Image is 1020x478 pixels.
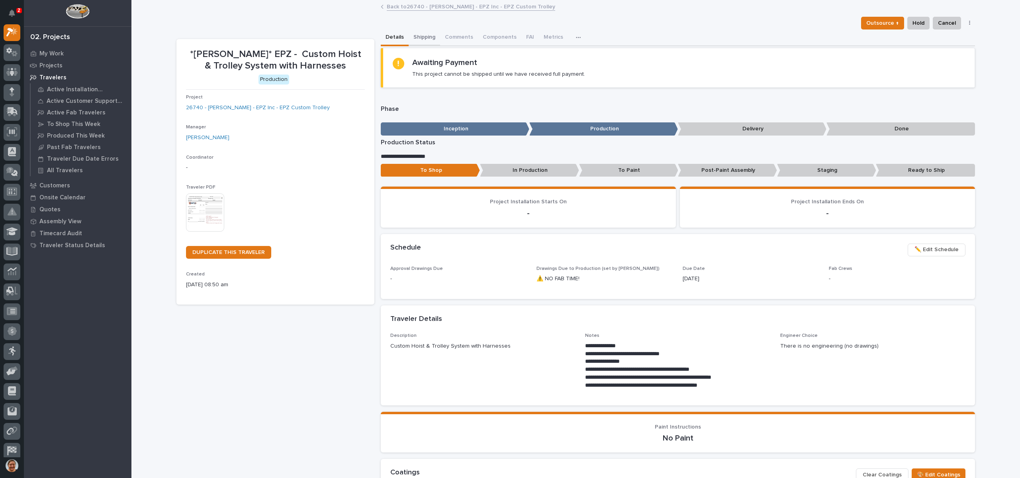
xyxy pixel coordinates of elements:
p: Traveler Due Date Errors [47,155,119,163]
button: users-avatar [4,457,20,474]
button: Cancel [933,17,961,30]
span: Manager [186,125,206,130]
span: Project [186,95,203,100]
span: Paint Instructions [655,424,701,430]
p: All Travelers [47,167,83,174]
a: 26740 - [PERSON_NAME] - EPZ Inc - EPZ Custom Trolley [186,104,330,112]
span: Drawings Due to Production (set by [PERSON_NAME]) [536,266,660,271]
button: Shipping [409,30,440,46]
span: Cancel [938,18,956,28]
span: Approval Drawings Due [390,266,443,271]
p: *[PERSON_NAME]* EPZ - Custom Hoist & Trolley System with Harnesses [186,49,365,72]
h2: Coatings [390,468,420,477]
span: Project Installation Ends On [791,199,864,205]
button: Comments [440,30,478,46]
a: Traveler Due Date Errors [31,153,131,164]
p: This project cannot be shipped until we have received full payment. [412,71,585,78]
p: Production Status [381,139,975,146]
p: Delivery [678,122,826,136]
p: Ready to Ship [876,164,975,177]
a: Quotes [24,203,131,215]
button: Metrics [539,30,568,46]
p: - [390,275,527,283]
button: Outsource ↑ [861,17,904,30]
button: Details [381,30,409,46]
span: Notes [585,333,599,338]
p: To Shop [381,164,480,177]
p: There is no engineering (no drawings) [780,342,965,350]
div: Production [258,75,289,85]
button: FAI [521,30,539,46]
p: Inception [381,122,529,136]
p: 2 [18,8,20,13]
a: All Travelers [31,165,131,176]
p: Custom Hoist & Trolley System with Harnesses [390,342,576,350]
p: No Paint [390,433,965,443]
p: [DATE] [683,275,819,283]
span: DUPLICATE THIS TRAVELER [192,250,265,255]
p: Past Fab Travelers [47,144,101,151]
a: Customers [24,179,131,191]
span: Hold [912,18,924,28]
span: Coordinator [186,155,213,160]
p: Phase [381,105,975,113]
p: Customers [39,182,70,189]
span: Fab Crews [829,266,852,271]
p: Produced This Week [47,132,105,140]
button: Components [478,30,521,46]
button: Notifications [4,5,20,22]
span: Project Installation Starts On [490,199,567,205]
a: Past Fab Travelers [31,142,131,153]
p: My Work [39,50,64,57]
h2: Schedule [390,244,421,252]
p: - [829,275,965,283]
span: ✏️ Edit Schedule [914,245,959,254]
div: Notifications2 [10,10,20,22]
span: Created [186,272,205,277]
p: Staging [777,164,876,177]
p: Active Installation Travelers [47,86,125,93]
span: Due Date [683,266,705,271]
a: Assembly View [24,215,131,227]
h2: Awaiting Payment [412,58,477,67]
p: - [186,163,365,172]
img: Workspace Logo [66,4,89,19]
p: Travelers [39,74,67,81]
p: ⚠️ NO FAB TIME! [536,275,673,283]
p: Post-Paint Assembly [678,164,777,177]
a: Timecard Audit [24,227,131,239]
a: Active Fab Travelers [31,107,131,118]
span: Outsource ↑ [866,18,899,28]
a: Projects [24,59,131,71]
a: [PERSON_NAME] [186,134,229,142]
p: Quotes [39,206,61,213]
button: Hold [907,17,930,30]
a: Produced This Week [31,130,131,141]
a: DUPLICATE THIS TRAVELER [186,246,271,259]
a: Active Installation Travelers [31,84,131,95]
p: To Paint [579,164,678,177]
a: My Work [24,47,131,59]
a: Traveler Status Details [24,239,131,251]
span: Description [390,333,417,338]
p: To Shop This Week [47,121,100,128]
p: Assembly View [39,218,81,225]
a: Onsite Calendar [24,191,131,203]
a: Back to26740 - [PERSON_NAME] - EPZ Inc - EPZ Custom Trolley [387,2,555,11]
a: Travelers [24,71,131,83]
p: - [390,209,666,218]
p: Projects [39,62,63,69]
p: In Production [480,164,579,177]
span: Traveler PDF [186,185,215,190]
p: Timecard Audit [39,230,82,237]
p: Traveler Status Details [39,242,105,249]
a: To Shop This Week [31,118,131,130]
p: [DATE] 08:50 am [186,281,365,289]
div: 02. Projects [30,33,70,42]
p: Done [826,122,975,136]
p: Production [529,122,678,136]
h2: Traveler Details [390,315,442,324]
span: Engineer Choice [780,333,818,338]
p: Active Customer Support Travelers [47,98,125,105]
a: Active Customer Support Travelers [31,95,131,106]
